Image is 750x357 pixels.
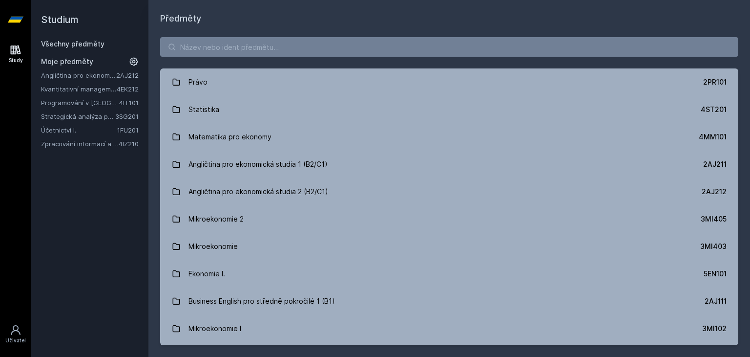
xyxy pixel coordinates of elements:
a: Účetnictví I. [41,125,117,135]
a: 1FU201 [117,126,139,134]
a: Ekonomie I. 5EN101 [160,260,738,288]
a: 2AJ212 [116,71,139,79]
a: Uživatel [2,319,29,349]
h1: Předměty [160,12,738,25]
a: Strategická analýza pro informatiky a statistiky [41,112,115,121]
a: Angličtina pro ekonomická studia 2 (B2/C1) [41,70,116,80]
div: 2AJ211 [703,159,727,169]
a: Zpracování informací a znalostí [41,139,119,149]
div: 2PR101 [703,77,727,87]
a: Matematika pro ekonomy 4MM101 [160,123,738,151]
a: 4IZ210 [119,140,139,148]
div: Study [9,57,23,64]
a: 3SG201 [115,112,139,120]
div: 2AJ212 [702,187,727,197]
div: 4ST201 [701,105,727,114]
div: Angličtina pro ekonomická studia 2 (B2/C1) [188,182,328,201]
a: Statistika 4ST201 [160,96,738,123]
a: Mikroekonomie I 3MI102 [160,315,738,342]
span: Moje předměty [41,57,93,67]
div: 3MI102 [702,324,727,334]
a: Angličtina pro ekonomická studia 2 (B2/C1) 2AJ212 [160,178,738,205]
div: Ekonomie I. [188,264,225,284]
div: 3MI403 [700,242,727,251]
a: Právo 2PR101 [160,68,738,96]
div: Mikroekonomie 2 [188,209,244,229]
a: 4IT101 [119,99,139,107]
div: 4MM101 [699,132,727,142]
div: Mikroekonomie I [188,319,241,338]
a: Study [2,39,29,69]
div: Angličtina pro ekonomická studia 1 (B2/C1) [188,155,328,174]
a: Všechny předměty [41,40,104,48]
input: Název nebo ident předmětu… [160,37,738,57]
a: 4EK212 [117,85,139,93]
a: Programování v [GEOGRAPHIC_DATA] [41,98,119,108]
a: Angličtina pro ekonomická studia 1 (B2/C1) 2AJ211 [160,151,738,178]
a: Mikroekonomie 2 3MI405 [160,205,738,233]
div: Právo [188,72,208,92]
a: Business English pro středně pokročilé 1 (B1) 2AJ111 [160,288,738,315]
div: Statistika [188,100,219,119]
div: Uživatel [5,337,26,344]
div: 3MI405 [701,214,727,224]
div: 2AJ111 [705,296,727,306]
a: Mikroekonomie 3MI403 [160,233,738,260]
div: Business English pro středně pokročilé 1 (B1) [188,291,335,311]
div: 5EN101 [704,269,727,279]
div: Matematika pro ekonomy [188,127,271,147]
a: Kvantitativní management [41,84,117,94]
div: Mikroekonomie [188,237,238,256]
